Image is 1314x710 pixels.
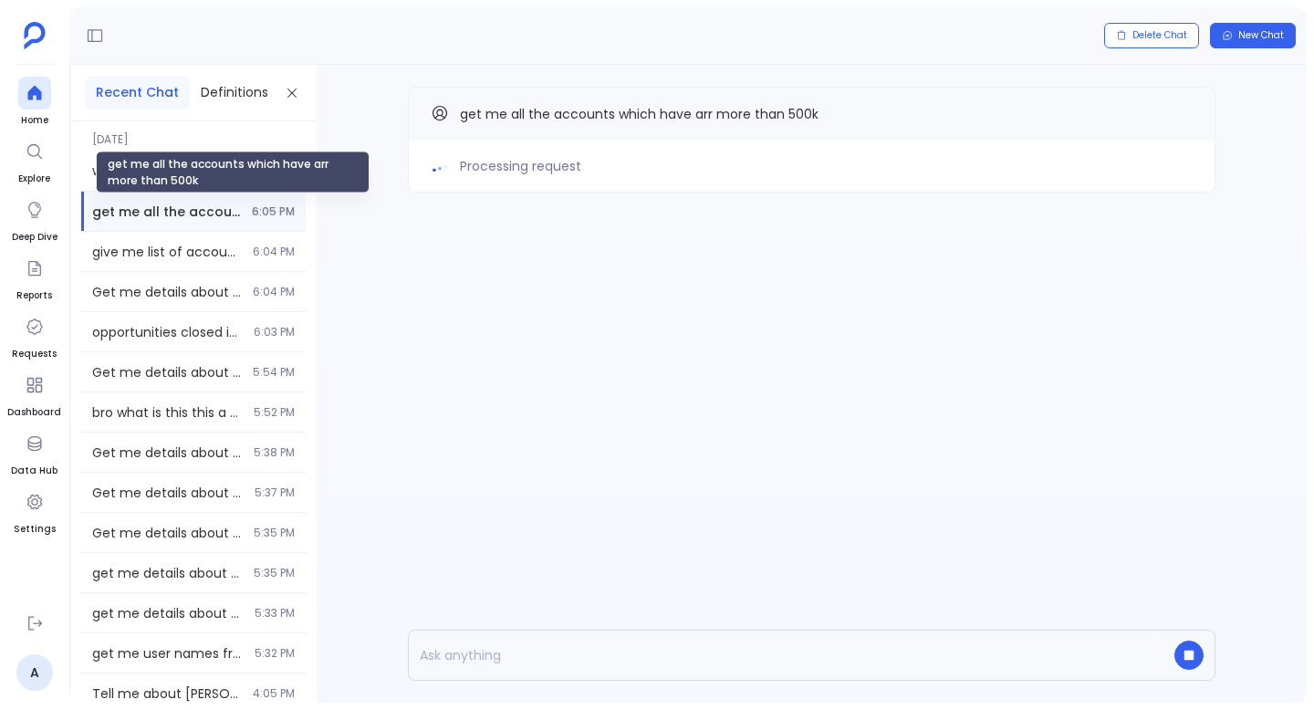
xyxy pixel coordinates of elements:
[1238,29,1284,42] span: New Chat
[253,365,295,380] span: 5:54 PM
[14,522,56,537] span: Settings
[92,283,242,301] span: Get me details about Laurie. Under no circumstances should any sources or metrics be selected for...
[92,604,244,622] span: get me details about Laurie
[254,405,295,420] span: 5:52 PM
[92,564,243,582] span: get me details about Laurie // don't pick any source and metrics
[12,230,57,245] span: Deep Dive
[18,77,51,128] a: Home
[11,464,57,478] span: Data Hub
[1132,29,1187,42] span: Delete Chat
[92,484,244,502] span: Get me details about Laurie. Under no circumstances should any sources or metrics be selected for...
[12,193,57,245] a: Deep Dive
[255,646,295,661] span: 5:32 PM
[460,155,581,177] span: Processing request
[18,113,51,128] span: Home
[24,22,46,49] img: petavue logo
[92,684,242,703] span: Tell me about Abshire. Important Metric Selector is not allowed to pick any metric, and Source Se...
[7,369,61,420] a: Dashboard
[92,203,241,221] span: get me all the accounts which have arr more than 500k
[253,686,295,701] span: 4:05 PM
[92,363,242,381] span: Get me details about Laurie. Under no circumstances should any sources or metrics be selected for...
[1210,23,1296,48] button: New Chat
[255,606,295,621] span: 5:33 PM
[1104,23,1199,48] button: Delete Chat
[92,444,243,462] span: Get me details about Laurie. Under no circumstances should any sources or metrics be selected for...
[16,252,52,303] a: Reports
[190,76,279,110] button: Definitions
[254,566,295,580] span: 5:35 PM
[255,486,295,500] span: 5:37 PM
[92,243,242,261] span: give me list of accounts that have arr booked from Electronic Components industry
[7,405,61,420] span: Dashboard
[460,105,819,123] span: get me all the accounts which have arr more than 500k
[92,644,244,663] span: get me user names from the salesforce details
[85,76,190,110] button: Recent Chat
[254,325,295,339] span: 6:03 PM
[96,151,370,193] div: get me all the accounts which have arr more than 500k
[12,347,57,361] span: Requests
[14,486,56,537] a: Settings
[16,288,52,303] span: Reports
[11,427,57,478] a: Data Hub
[253,245,295,259] span: 6:04 PM
[12,310,57,361] a: Requests
[92,403,243,422] span: bro what is this this a company name
[1171,102,1193,124] button: Copy
[92,524,243,542] span: Get me details about Laurie. Under no circumstances should any sources or metrics be selected for...
[18,172,51,186] span: Explore
[253,285,295,299] span: 6:04 PM
[92,323,243,341] span: opportunities closed in last quarter.
[254,526,295,540] span: 5:35 PM
[252,204,295,219] span: 6:05 PM
[254,445,295,460] span: 5:38 PM
[16,654,53,691] a: A
[18,135,51,186] a: Explore
[431,155,449,177] img: loading
[81,121,306,147] span: [DATE]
